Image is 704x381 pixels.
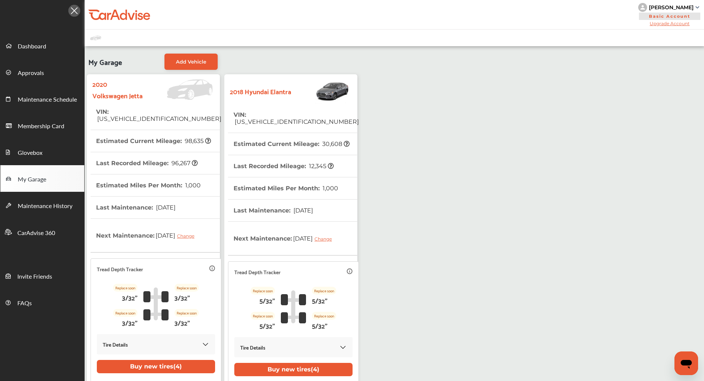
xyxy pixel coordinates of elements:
[18,122,64,131] span: Membership Card
[322,185,338,192] span: 1,000
[234,177,338,199] th: Estimated Miles Per Month :
[113,284,137,292] p: Replace soon
[174,284,199,292] p: Replace soon
[291,78,350,104] img: Vehicle
[17,299,32,308] span: FAQs
[312,287,336,295] p: Replace soon
[321,140,350,147] span: 30,608
[122,292,137,303] p: 3/32"
[18,148,42,158] span: Glovebox
[90,33,101,42] img: placeholder_car.fcab19be.svg
[259,295,275,306] p: 5/32"
[96,152,198,174] th: Last Recorded Mileage :
[103,340,128,348] p: Tire Details
[122,317,137,328] p: 3/32"
[17,228,55,238] span: CarAdvise 360
[143,79,216,100] img: Vehicle
[312,295,327,306] p: 5/32"
[174,309,199,317] p: Replace soon
[96,219,200,252] th: Next Maintenance :
[234,363,353,376] button: Buy new tires(4)
[0,139,84,165] a: Glovebox
[18,201,72,211] span: Maintenance History
[339,344,347,351] img: KOKaJQAAAABJRU5ErkJggg==
[0,59,84,85] a: Approvals
[96,101,221,130] th: VIN :
[234,200,313,221] th: Last Maintenance :
[18,95,77,105] span: Maintenance Schedule
[92,78,143,101] strong: 2020 Volkswagen Jetta
[113,309,137,317] p: Replace soon
[184,137,211,144] span: 98,635
[164,54,218,70] a: Add Vehicle
[234,268,280,276] p: Tread Depth Tracker
[308,163,334,170] span: 12,345
[314,236,336,242] div: Change
[154,226,200,245] span: [DATE]
[155,204,176,211] span: [DATE]
[96,130,211,152] th: Estimated Current Mileage :
[96,197,176,218] th: Last Maintenance :
[312,320,327,331] p: 5/32"
[234,222,337,255] th: Next Maintenance :
[0,85,84,112] a: Maintenance Schedule
[18,68,44,78] span: Approvals
[234,118,359,125] span: [US_VEHICLE_IDENTIFICATION_NUMBER]
[259,320,275,331] p: 5/32"
[639,13,700,20] span: Basic Account
[97,360,215,373] button: Buy new tires(4)
[143,287,169,320] img: tire_track_logo.b900bcbc.svg
[234,133,350,155] th: Estimated Current Mileage :
[88,54,122,70] span: My Garage
[234,104,359,133] th: VIN :
[170,160,198,167] span: 96,267
[18,42,46,51] span: Dashboard
[18,175,46,184] span: My Garage
[68,5,80,17] img: Icon.5fd9dcc7.svg
[96,115,221,122] span: [US_VEHICLE_IDENTIFICATION_NUMBER]
[17,272,52,282] span: Invite Friends
[251,312,275,320] p: Replace soon
[184,182,201,189] span: 1,000
[174,317,190,328] p: 3/32"
[240,343,265,351] p: Tire Details
[638,3,647,12] img: knH8PDtVvWoAbQRylUukY18CTiRevjo20fAtgn5MLBQj4uumYvk2MzTtcAIzfGAtb1XOLVMAvhLuqoNAbL4reqehy0jehNKdM...
[0,192,84,218] a: Maintenance History
[251,287,275,295] p: Replace soon
[292,229,337,248] span: [DATE]
[292,207,313,214] span: [DATE]
[0,165,84,192] a: My Garage
[312,312,336,320] p: Replace soon
[96,174,201,196] th: Estimated Miles Per Month :
[202,341,209,348] img: KOKaJQAAAABJRU5ErkJggg==
[97,265,143,273] p: Tread Depth Tracker
[0,112,84,139] a: Membership Card
[234,155,334,177] th: Last Recorded Mileage :
[649,4,694,11] div: [PERSON_NAME]
[230,85,291,97] strong: 2018 Hyundai Elantra
[176,59,206,65] span: Add Vehicle
[0,32,84,59] a: Dashboard
[638,21,701,26] span: Upgrade Account
[281,290,306,323] img: tire_track_logo.b900bcbc.svg
[174,292,190,303] p: 3/32"
[177,233,198,239] div: Change
[696,6,699,8] img: sCxJUJ+qAmfqhQGDUl18vwLg4ZYJ6CxN7XmbOMBAAAAAElFTkSuQmCC
[674,351,698,375] iframe: Button to launch messaging window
